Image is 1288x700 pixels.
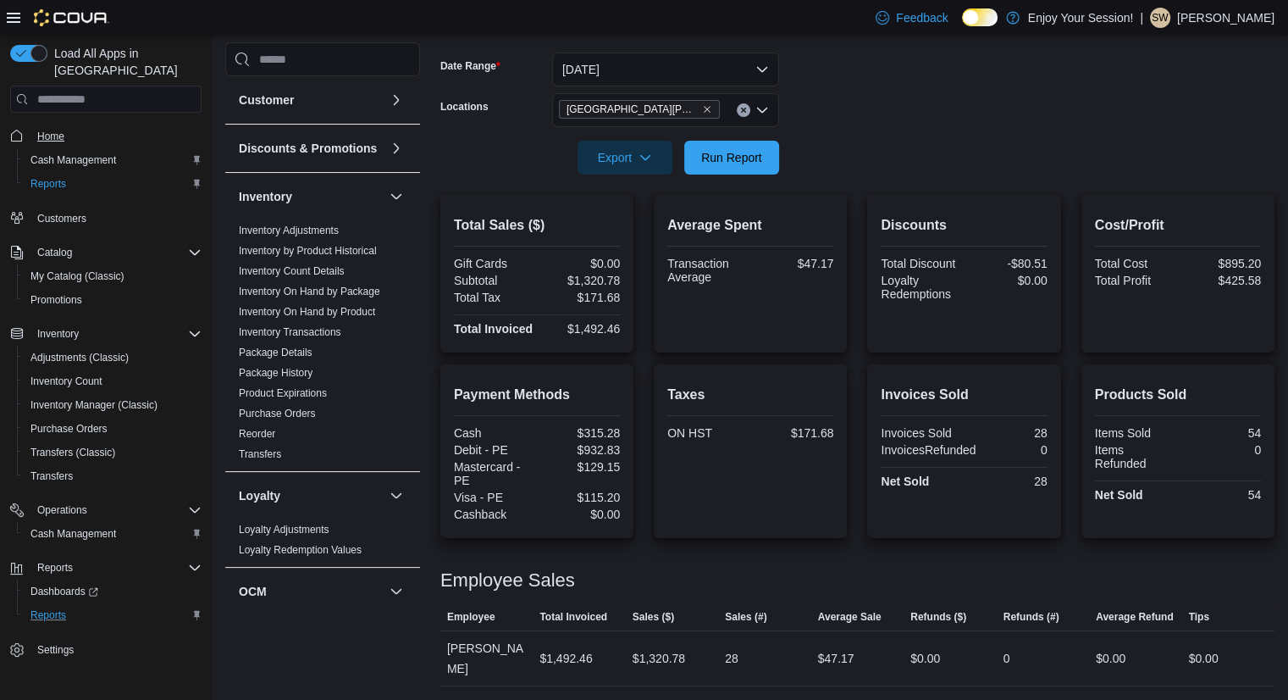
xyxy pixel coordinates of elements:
[17,346,208,369] button: Adjustments (Classic)
[17,417,208,441] button: Purchase Orders
[17,603,208,627] button: Reports
[30,153,116,167] span: Cash Management
[239,285,380,298] span: Inventory On Hand by Package
[633,648,685,669] div: $1,320.78
[30,293,82,307] span: Promotions
[30,469,73,483] span: Transfers
[968,257,1048,270] div: -$80.51
[1181,257,1261,270] div: $895.20
[1095,257,1175,270] div: Total Cost
[24,371,109,392] a: Inventory Count
[454,257,533,270] div: Gift Cards
[30,398,158,412] span: Inventory Manager (Classic)
[24,266,202,286] span: My Catalog (Classic)
[34,9,109,26] img: Cova
[386,581,406,602] button: OCM
[30,639,202,660] span: Settings
[454,443,533,457] div: Debit - PE
[239,325,341,339] span: Inventory Transactions
[17,522,208,546] button: Cash Management
[1181,274,1261,287] div: $425.58
[454,426,533,440] div: Cash
[667,215,833,236] h2: Average Spent
[30,125,202,146] span: Home
[30,351,129,364] span: Adjustments (Classic)
[1095,426,1175,440] div: Items Sold
[30,208,93,229] a: Customers
[559,100,720,119] span: Sault Ste Marie - Hillside
[17,264,208,288] button: My Catalog (Classic)
[3,322,208,346] button: Inventory
[30,242,202,263] span: Catalog
[239,346,312,359] span: Package Details
[1177,8,1274,28] p: [PERSON_NAME]
[239,487,383,504] button: Loyalty
[37,561,73,575] span: Reports
[24,150,123,170] a: Cash Management
[30,375,102,388] span: Inventory Count
[239,188,383,205] button: Inventory
[881,426,960,440] div: Invoices Sold
[239,326,341,338] a: Inventory Transactions
[30,500,94,520] button: Operations
[17,288,208,312] button: Promotions
[454,491,533,504] div: Visa - PE
[37,212,86,225] span: Customers
[24,442,202,463] span: Transfers (Classic)
[540,291,620,304] div: $171.68
[869,1,954,35] a: Feedback
[540,508,620,521] div: $0.00
[239,188,292,205] h3: Inventory
[239,523,329,536] span: Loyalty Adjustments
[17,393,208,417] button: Inventory Manager (Classic)
[24,174,202,194] span: Reports
[239,306,375,318] a: Inventory On Hand by Product
[3,206,208,231] button: Customers
[17,148,208,172] button: Cash Management
[881,385,1047,405] h2: Invoices Sold
[24,581,202,602] span: Dashboards
[239,264,345,278] span: Inventory Count Details
[1150,8,1170,28] div: Sheldon Willison
[910,610,966,624] span: Refunds ($)
[225,220,420,471] div: Inventory
[1028,8,1134,28] p: Enjoy Your Session!
[239,583,383,600] button: OCM
[540,274,620,287] div: $1,320.78
[896,9,948,26] span: Feedback
[667,257,747,284] div: Transaction Average
[30,558,202,578] span: Reports
[578,141,672,175] button: Export
[24,174,73,194] a: Reports
[239,386,327,400] span: Product Expirations
[30,269,124,283] span: My Catalog (Classic)
[30,608,66,622] span: Reports
[37,246,72,259] span: Catalog
[1181,443,1261,457] div: 0
[1095,385,1261,405] h2: Products Sold
[24,150,202,170] span: Cash Management
[540,443,620,457] div: $932.83
[386,138,406,158] button: Discounts & Promotions
[239,225,339,236] a: Inventory Adjustments
[24,466,202,486] span: Transfers
[440,631,533,686] div: [PERSON_NAME]
[701,149,762,166] span: Run Report
[30,208,202,229] span: Customers
[454,291,533,304] div: Total Tax
[239,92,383,108] button: Customer
[30,500,202,520] span: Operations
[37,327,79,341] span: Inventory
[1096,648,1125,669] div: $0.00
[30,177,66,191] span: Reports
[968,426,1048,440] div: 28
[30,640,80,660] a: Settings
[225,519,420,567] div: Loyalty
[239,140,377,157] h3: Discounts & Promotions
[702,104,712,114] button: Remove Sault Ste Marie - Hillside from selection in this group
[239,487,280,504] h3: Loyalty
[1181,488,1261,502] div: 54
[3,498,208,522] button: Operations
[552,53,779,86] button: [DATE]
[725,648,738,669] div: 28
